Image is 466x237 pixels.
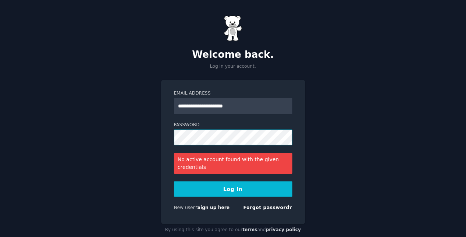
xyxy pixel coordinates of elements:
label: Email Address [174,90,292,97]
h2: Welcome back. [161,49,305,61]
label: Password [174,122,292,128]
button: Log In [174,181,292,197]
a: Sign up here [197,205,230,210]
a: Forgot password? [243,205,292,210]
div: By using this site you agree to our and [161,224,305,236]
a: terms [242,227,257,232]
img: Gummy Bear [224,15,242,41]
p: Log in your account. [161,63,305,70]
a: privacy policy [266,227,301,232]
div: No active account found with the given credentials [174,153,292,174]
span: New user? [174,205,198,210]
